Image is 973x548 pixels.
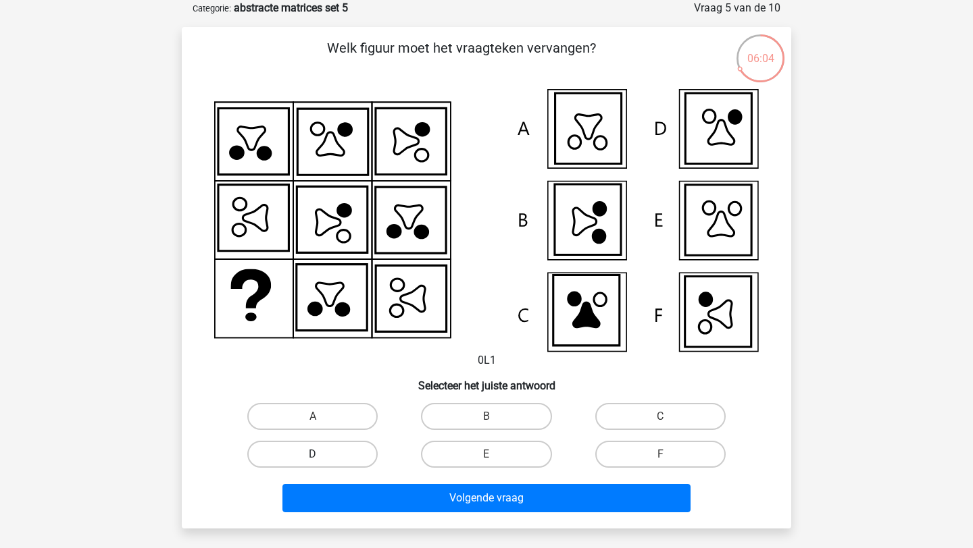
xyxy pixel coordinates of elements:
label: A [247,403,378,430]
button: Volgende vraag [282,484,691,512]
small: Categorie: [193,3,231,13]
label: D [247,441,378,468]
div: 0L1 [203,89,770,368]
p: Welk figuur moet het vraagteken vervangen? [203,38,719,78]
label: E [421,441,551,468]
label: F [595,441,726,468]
label: C [595,403,726,430]
h6: Selecteer het juiste antwoord [203,368,770,392]
strong: abstracte matrices set 5 [234,1,348,14]
div: 06:04 [735,33,786,67]
label: B [421,403,551,430]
